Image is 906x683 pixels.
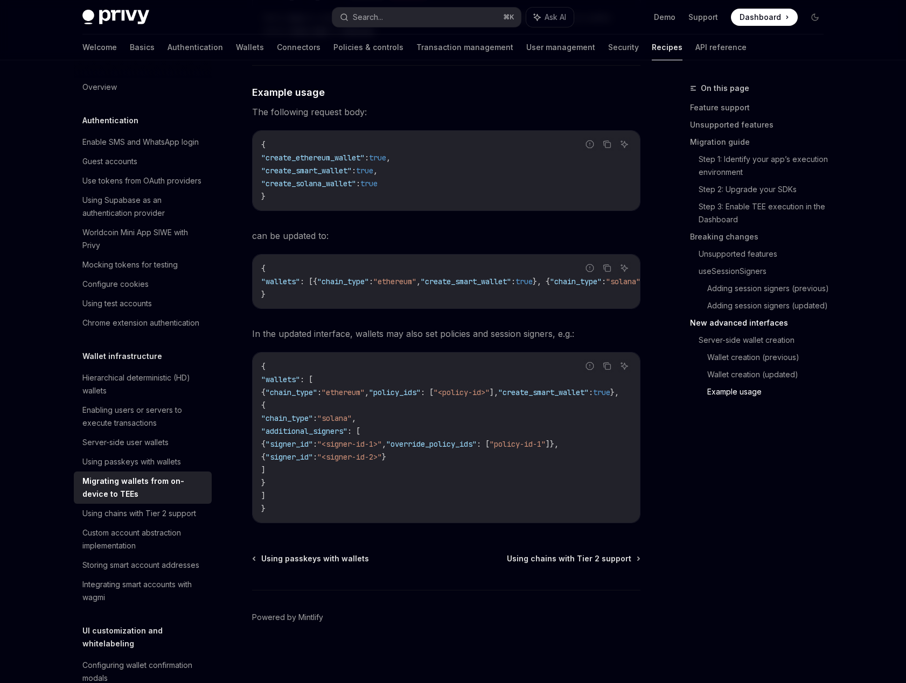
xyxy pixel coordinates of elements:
span: } [382,452,386,462]
a: Step 3: Enable TEE execution in the Dashboard [699,198,832,228]
a: Integrating smart accounts with wagmi [74,575,212,607]
span: "wallets" [261,375,300,384]
a: Connectors [277,34,320,60]
img: dark logo [82,10,149,25]
button: Report incorrect code [583,137,597,151]
span: "chain_type" [317,277,369,286]
a: Support [688,12,718,23]
span: }, [610,388,619,397]
div: Using Supabase as an authentication provider [82,194,205,220]
span: : [{ [300,277,317,286]
div: Custom account abstraction implementation [82,526,205,552]
a: Recipes [652,34,682,60]
span: : [ [477,439,490,449]
a: API reference [695,34,747,60]
h5: Wallet infrastructure [82,350,162,363]
button: Ask AI [617,359,631,373]
a: Dashboard [731,9,798,26]
span: "policy-id-1" [490,439,546,449]
span: : [511,277,515,286]
span: , [386,153,391,163]
div: Using chains with Tier 2 support [82,507,196,520]
a: Storing smart account addresses [74,555,212,575]
span: ], [490,388,498,397]
a: Wallets [236,34,264,60]
a: Server-side user wallets [74,433,212,452]
div: Worldcoin Mini App SIWE with Privy [82,226,205,252]
div: Configure cookies [82,278,149,291]
a: Enable SMS and WhatsApp login [74,132,212,152]
a: Mocking tokens for testing [74,255,212,274]
span: "<signer-id-2>" [317,452,382,462]
a: Adding session signers (previous) [707,280,832,297]
div: Enable SMS and WhatsApp login [82,136,199,149]
div: Integrating smart accounts with wagmi [82,578,205,604]
div: Search... [353,11,383,24]
button: Copy the contents from the code block [600,137,614,151]
span: , [382,439,386,449]
a: Configure cookies [74,274,212,294]
span: true [360,179,378,188]
span: , [373,166,378,175]
div: Mocking tokens for testing [82,258,178,271]
span: "ethereum" [322,388,365,397]
span: : [602,277,606,286]
span: ⌘ K [503,13,514,22]
span: The following request body: [252,104,640,119]
span: "<policy-id>" [434,388,490,397]
span: "create_solana_wallet" [261,179,356,188]
span: : [365,153,369,163]
a: useSessionSigners [699,263,832,280]
button: Search...⌘K [332,8,521,27]
a: Security [608,34,639,60]
span: "create_smart_wallet" [421,277,511,286]
a: Adding session signers (updated) [707,297,832,314]
span: "chain_type" [550,277,602,286]
span: "create_smart_wallet" [261,166,352,175]
span: { [261,388,266,397]
a: Hierarchical deterministic (HD) wallets [74,368,212,400]
span: true [356,166,373,175]
span: : [369,277,373,286]
div: Chrome extension authentication [82,316,199,329]
button: Copy the contents from the code block [600,261,614,275]
a: Step 1: Identify your app’s execution environment [699,151,832,181]
span: "solana" [606,277,640,286]
a: Guest accounts [74,152,212,171]
button: Copy the contents from the code block [600,359,614,373]
a: User management [526,34,595,60]
span: : [ [300,375,313,384]
span: : [313,413,317,423]
div: Using passkeys with wallets [82,455,181,468]
span: On this page [701,82,749,95]
a: Use tokens from OAuth providers [74,171,212,191]
span: { [261,264,266,273]
a: Welcome [82,34,117,60]
span: true [369,153,386,163]
span: "solana" [317,413,352,423]
a: Example usage [707,383,832,400]
span: "create_ethereum_wallet" [261,153,365,163]
span: "wallets" [261,277,300,286]
a: Wallet creation (updated) [707,366,832,383]
span: , [352,413,356,423]
a: Authentication [168,34,223,60]
div: Use tokens from OAuth providers [82,174,201,187]
div: Guest accounts [82,155,137,168]
span: true [593,388,610,397]
a: Overview [74,78,212,97]
span: "additional_signers" [261,426,347,436]
span: "ethereum" [373,277,416,286]
div: Using test accounts [82,297,152,310]
button: Ask AI [526,8,574,27]
span: true [515,277,533,286]
span: : [ [421,388,434,397]
span: : [317,388,322,397]
div: Overview [82,81,117,94]
span: "<signer-id-1>" [317,439,382,449]
a: Powered by Mintlify [252,612,323,623]
span: { [261,362,266,371]
button: Report incorrect code [583,261,597,275]
h5: Authentication [82,114,138,127]
span: : [352,166,356,175]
